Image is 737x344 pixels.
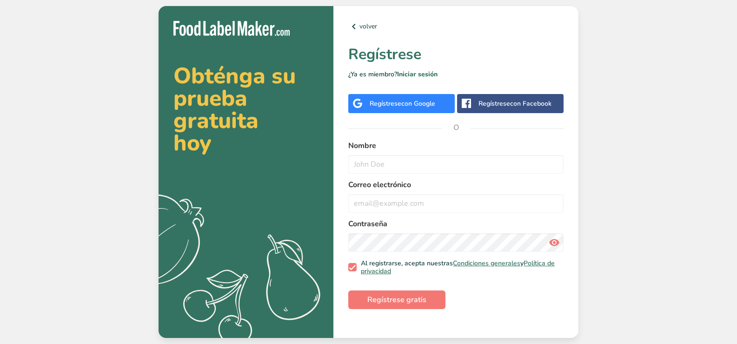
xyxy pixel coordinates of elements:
h1: Regístrese [348,43,564,66]
input: John Doe [348,155,564,174]
a: volver [348,21,564,32]
span: Al registrarse, acepta nuestras y [357,259,560,276]
label: Nombre [348,140,564,151]
input: email@example.com [348,194,564,213]
h2: Obténga su prueba gratuita hoy [173,65,319,154]
p: ¿Ya es miembro? [348,69,564,79]
span: con Facebook [510,99,551,108]
span: Regístrese gratis [367,294,426,305]
a: Condiciones generales [453,259,520,268]
img: Food Label Maker [173,21,290,36]
button: Regístrese gratis [348,290,445,309]
span: O [442,114,470,142]
span: con Google [401,99,435,108]
a: Política de privacidad [361,259,555,276]
div: Regístrese [370,99,435,108]
div: Regístrese [478,99,551,108]
a: Iniciar sesión [397,70,438,79]
label: Correo electrónico [348,179,564,190]
label: Contraseña [348,218,564,229]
